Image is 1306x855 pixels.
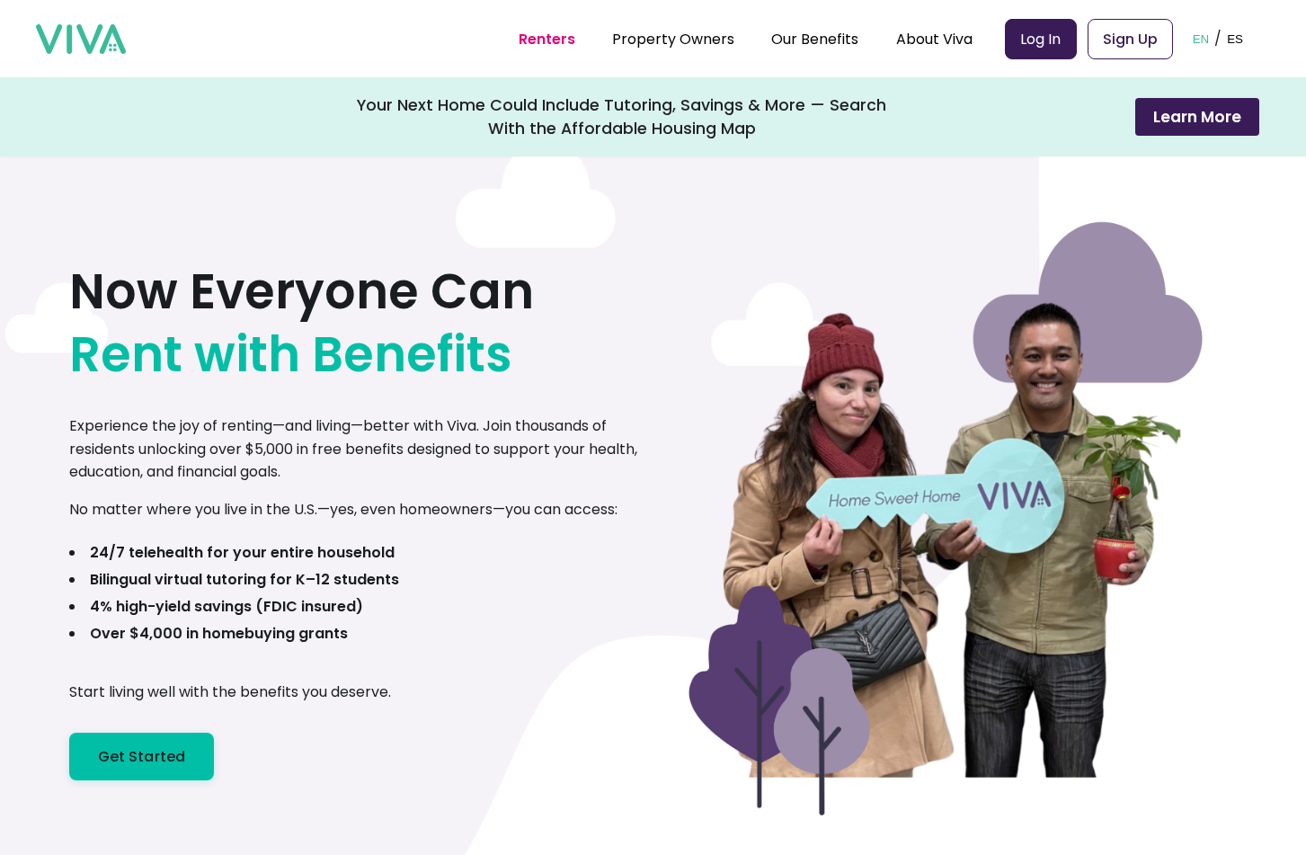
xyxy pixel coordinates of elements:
p: Start living well with the benefits you deserve. [69,681,391,704]
a: Renters [519,29,575,49]
p: / [1214,25,1222,52]
a: Get Started [69,733,215,780]
h1: Now Everyone Can [69,260,534,386]
p: Experience the joy of renting—and living—better with Viva. Join thousands of residents unlocking ... [69,414,653,484]
div: Your Next Home Could Include Tutoring, Savings & More — Search With the Affordable Housing Map [357,94,887,140]
a: Sign Up [1088,19,1173,59]
div: About Viva [896,16,973,61]
span: Rent with Benefits [69,323,512,386]
button: EN [1187,11,1215,67]
b: Bilingual virtual tutoring for K–12 students [90,569,399,590]
b: 4% high-yield savings (FDIC insured) [90,596,363,617]
button: ES [1222,11,1248,67]
button: Learn More [1135,98,1259,136]
b: Over $4,000 in homebuying grants [90,623,348,644]
b: 24/7 telehealth for your entire household [90,542,395,563]
p: No matter where you live in the U.S.—yes, even homeowners—you can access: [69,498,617,521]
img: viva [36,24,126,55]
a: Log In [1005,19,1077,59]
a: Property Owners [612,29,734,49]
div: Our Benefits [771,16,858,61]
